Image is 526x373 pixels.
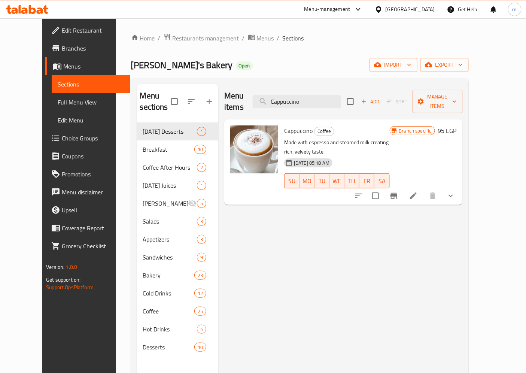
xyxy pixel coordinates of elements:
div: items [194,271,206,280]
span: Branches [62,44,124,53]
div: Sandwiches9 [137,248,219,266]
span: Breakfast [143,145,194,154]
div: Breakfast10 [137,140,219,158]
div: Ramadan Juices [143,181,197,190]
div: items [197,163,206,172]
span: 9 [197,254,206,261]
span: 12 [195,290,206,297]
span: Menus [63,62,124,71]
div: Desserts10 [137,338,219,356]
span: Get support on: [46,275,80,285]
span: 1.0.0 [66,262,77,272]
span: Salads [143,217,197,226]
span: [DATE] Desserts [143,127,197,136]
button: Branch-specific-item [385,187,403,205]
div: items [197,217,206,226]
div: Cold Drinks12 [137,284,219,302]
span: Manage items [419,92,457,111]
button: show more [442,187,460,205]
h2: Menu items [224,90,244,113]
div: Hot Drinks4 [137,320,219,338]
span: WE [332,176,341,186]
div: Coffee25 [137,302,219,320]
div: items [197,253,206,262]
div: [PERSON_NAME][DATE]5 [137,194,219,212]
a: Menus [45,57,130,75]
div: Suhoor Ramadan [143,199,188,208]
span: [PERSON_NAME][DATE] [143,199,188,208]
li: / [277,34,280,43]
span: Add [360,97,380,106]
button: delete [424,187,442,205]
span: Cappuccino [284,125,313,136]
input: search [253,95,341,108]
button: import [370,58,417,72]
a: Coupons [45,147,130,165]
span: 10 [195,344,206,351]
span: export [426,60,463,70]
span: 5 [197,200,206,207]
div: items [197,199,206,208]
span: [DATE] 05:18 AM [291,160,332,167]
span: Appetizers [143,235,197,244]
div: Desserts [143,343,194,352]
span: 23 [195,272,206,279]
a: Home [131,34,155,43]
span: Coverage Report [62,224,124,233]
a: Sections [52,75,130,93]
a: Edit Menu [52,111,130,129]
button: TH [344,173,359,188]
div: Open [236,61,253,70]
a: Grocery Checklist [45,237,130,255]
h6: 95 EGP [438,125,457,136]
button: FR [359,173,374,188]
a: Menu disclaimer [45,183,130,201]
span: Coffee [143,307,194,316]
button: Add [358,96,382,107]
span: Select all sections [167,94,182,109]
span: m [513,5,517,13]
a: Edit Restaurant [45,21,130,39]
span: Promotions [62,170,124,179]
nav: breadcrumb [131,33,469,43]
div: [DATE] Juices1 [137,176,219,194]
span: Hot Drinks [143,325,197,334]
span: SU [288,176,297,186]
li: / [242,34,245,43]
a: Choice Groups [45,129,130,147]
button: SU [284,173,300,188]
div: [DATE] Desserts1 [137,122,219,140]
div: items [197,235,206,244]
span: 4 [197,326,206,333]
span: Edit Restaurant [62,26,124,35]
span: Version: [46,262,64,272]
span: Coffee [314,127,334,136]
button: export [420,58,469,72]
a: Support.OpsPlatform [46,282,94,292]
a: Edit menu item [409,191,418,200]
button: WE [329,173,344,188]
button: Add section [200,93,218,110]
span: Open [236,63,253,69]
span: MO [302,176,311,186]
h2: Menu sections [140,90,171,113]
div: Ramadan Desserts [143,127,197,136]
span: Branch specific [396,127,435,134]
span: Cold Drinks [143,289,194,298]
span: 25 [195,308,206,315]
span: 3 [197,236,206,243]
span: TU [317,176,326,186]
span: SA [377,176,386,186]
div: Coffee After Hours2 [137,158,219,176]
button: TU [314,173,329,188]
button: MO [300,173,314,188]
span: [PERSON_NAME]'s Bakery [131,57,233,73]
div: Appetizers3 [137,230,219,248]
div: items [197,127,206,136]
span: Coupons [62,152,124,161]
span: Add item [358,96,382,107]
